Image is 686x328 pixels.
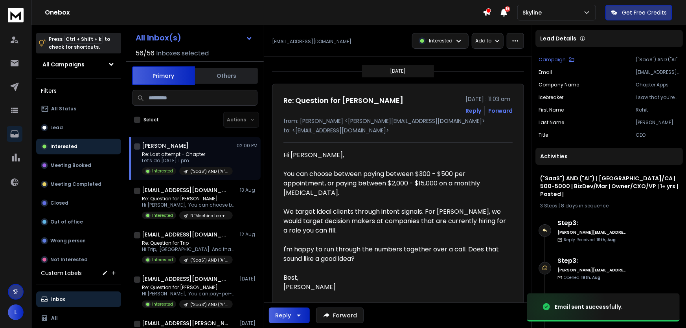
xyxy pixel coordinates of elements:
img: logo [8,8,24,22]
span: 3 Steps [540,202,557,209]
p: Interested [152,301,173,307]
p: CEO [636,132,680,138]
p: Rohit [636,107,680,113]
button: Reply [465,107,481,115]
button: Inbox [36,291,121,307]
span: Ctrl + Shift + k [64,35,103,44]
span: 8 days in sequence [561,202,609,209]
p: [DATE] [240,320,257,326]
p: [DATE] [390,68,406,74]
p: Re: Last attempt - Chapter [142,151,233,158]
p: Campaign [539,57,566,63]
p: Hi [PERSON_NAME], You can choose between [142,202,236,208]
button: L [8,304,24,320]
p: Not Interested [50,257,88,263]
p: Meeting Booked [50,162,91,169]
p: Opened [564,275,600,280]
p: [DATE] : 11:03 am [465,95,513,103]
button: All Campaigns [36,57,121,72]
button: Closed [36,195,121,211]
h1: [PERSON_NAME] [142,142,189,150]
button: All [36,310,121,326]
p: Press to check for shortcuts. [49,35,110,51]
p: [EMAIL_ADDRESS][DOMAIN_NAME] [636,69,680,75]
p: ("SaaS") AND ("AI") | [GEOGRAPHIC_DATA]/CA | 500-5000 | BizDev/Mar | Owner/CXO/VP | 1+ yrs | Post... [190,169,228,174]
div: Hi [PERSON_NAME], You can choose between paying between $300 - $500 per appointment, or paying be... [283,150,506,311]
h1: [EMAIL_ADDRESS][DOMAIN_NAME] [142,275,228,283]
p: Interested [152,168,173,174]
h1: Onebox [45,8,483,17]
p: Let’s do [DATE] 1 pm [142,158,233,164]
h3: Filters [36,85,121,96]
p: Meeting Completed [50,181,101,187]
p: [DATE] [240,276,257,282]
button: All Inbox(s) [129,30,259,46]
button: Primary [132,66,195,85]
span: 16 [505,6,510,12]
button: Meeting Booked [36,158,121,173]
p: Interested [429,38,452,44]
button: Reply [269,308,310,323]
span: 19th, Aug [581,275,600,280]
p: All [51,315,58,321]
div: Forward [488,107,513,115]
p: Re: Question for [PERSON_NAME] [142,284,236,291]
p: Skyline [522,9,545,16]
button: Lead [36,120,121,136]
p: 13 Aug [240,187,257,193]
button: Not Interested [36,252,121,268]
div: Activities [535,148,683,165]
p: Reply Received [564,237,616,243]
button: Get Free Credits [605,5,672,20]
p: B: "Machine Learning" , "AI" | US/CA | CEO/FOUNDER/OWNER | 50-500 [190,213,228,219]
p: icebreaker [539,94,563,101]
p: Out of office [50,219,83,225]
p: Re: Question for [PERSON_NAME] [142,196,236,202]
p: [EMAIL_ADDRESS][DOMAIN_NAME] [272,38,351,45]
p: Add to [475,38,491,44]
p: Lead Details [540,35,576,42]
p: Inbox [51,296,65,302]
p: Company Name [539,82,579,88]
p: 02:00 PM [237,143,257,149]
p: ("SaaS") AND ("AI") | [GEOGRAPHIC_DATA]/CA | 500-5000 | BizDev/Mar | Owner/CXO/VP | 1+ yrs | Post... [190,257,228,263]
p: HI [PERSON_NAME], You can pay-per-appointment, which [142,291,236,297]
label: Select [143,117,159,123]
div: Email sent successfully. [555,303,623,311]
p: Closed [50,200,68,206]
h1: All Inbox(s) [136,34,181,42]
span: 56 / 56 [136,49,154,58]
p: Interested [152,213,173,218]
button: Out of office [36,214,121,230]
p: Last Name [539,119,564,126]
span: 19th, Aug [596,237,616,243]
p: ("SaaS") AND ("AI") | [GEOGRAPHIC_DATA]/CA | 500-5000 | BizDev/Mar | Owner/CXO/VP | 1+ yrs | Post... [636,57,680,63]
p: Interested [152,257,173,263]
p: Wrong person [50,238,86,244]
div: | [540,203,678,209]
button: Wrong person [36,233,121,249]
h6: [PERSON_NAME][EMAIL_ADDRESS][PERSON_NAME][DOMAIN_NAME] [557,229,626,235]
p: 12 Aug [240,231,257,238]
p: [PERSON_NAME] [636,119,680,126]
button: Forward [316,308,364,323]
h1: [EMAIL_ADDRESS][DOMAIN_NAME] [142,231,228,238]
h1: Re: Question for [PERSON_NAME] [283,95,403,106]
p: title [539,132,548,138]
p: Lead [50,125,63,131]
h6: Step 3 : [557,256,626,266]
p: ("SaaS") AND ("AI") | [GEOGRAPHIC_DATA]/CA | 500-5000 | BizDev/Mar | Owner/CXO/VP | 1+ yrs | Post... [190,302,228,308]
div: Reply [275,312,291,319]
button: All Status [36,101,121,117]
p: All Status [51,106,76,112]
h1: [EMAIL_ADDRESS][DOMAIN_NAME] [142,186,228,194]
button: Campaign [539,57,574,63]
h6: [PERSON_NAME][EMAIL_ADDRESS][PERSON_NAME][DOMAIN_NAME] [557,267,626,273]
p: Interested [50,143,77,150]
h3: Inboxes selected [156,49,209,58]
h3: Custom Labels [41,269,82,277]
button: Meeting Completed [36,176,121,192]
p: I saw that you're the CEO at Chapter Apps. I just helped a similar AI company land meetings with ... [636,94,680,101]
